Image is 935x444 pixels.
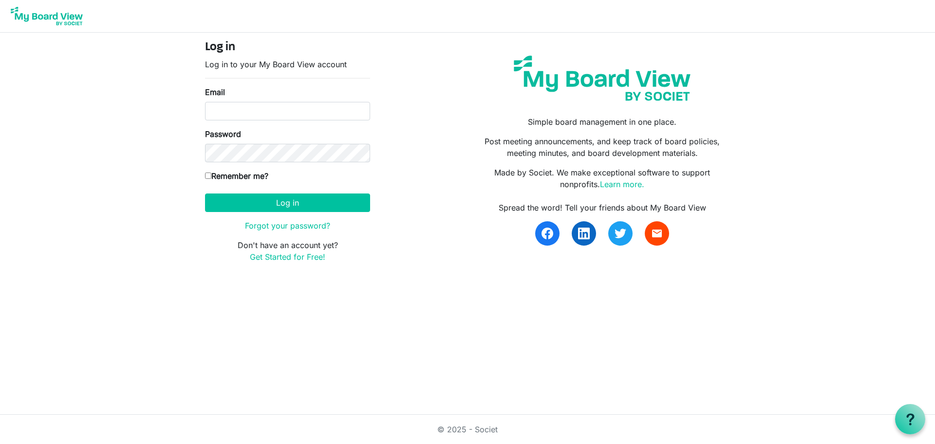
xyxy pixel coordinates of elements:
a: email [645,221,669,246]
img: facebook.svg [542,228,553,239]
button: Log in [205,193,370,212]
p: Don't have an account yet? [205,239,370,263]
p: Log in to your My Board View account [205,58,370,70]
div: Spread the word! Tell your friends about My Board View [475,202,730,213]
label: Remember me? [205,170,268,182]
p: Simple board management in one place. [475,116,730,128]
label: Password [205,128,241,140]
img: linkedin.svg [578,228,590,239]
img: my-board-view-societ.svg [506,48,698,108]
input: Remember me? [205,173,211,179]
a: Get Started for Free! [250,252,325,262]
a: © 2025 - Societ [437,425,498,434]
img: My Board View Logo [8,4,86,28]
p: Post meeting announcements, and keep track of board policies, meeting minutes, and board developm... [475,135,730,159]
p: Made by Societ. We make exceptional software to support nonprofits. [475,167,730,190]
span: email [651,228,663,239]
label: Email [205,86,225,98]
img: twitter.svg [615,228,626,239]
a: Learn more. [600,179,644,189]
h4: Log in [205,40,370,55]
a: Forgot your password? [245,221,330,231]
